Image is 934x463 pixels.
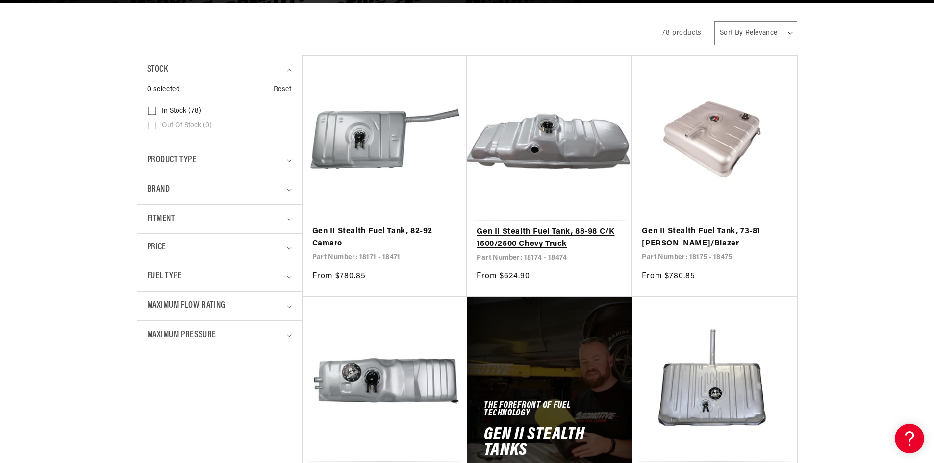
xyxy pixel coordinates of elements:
[147,292,292,320] summary: Maximum Flow Rating (0 selected)
[642,225,787,250] a: Gen II Stealth Fuel Tank, 73-81 [PERSON_NAME]/Blazer
[147,55,292,84] summary: Stock (0 selected)
[147,321,292,350] summary: Maximum Pressure (0 selected)
[147,262,292,291] summary: Fuel Type (0 selected)
[147,175,292,204] summary: Brand (0 selected)
[147,241,166,254] span: Price
[147,146,292,175] summary: Product type (0 selected)
[477,226,622,251] a: Gen II Stealth Fuel Tank, 88-98 C/K 1500/2500 Chevy Truck
[662,29,702,37] span: 78 products
[147,328,217,342] span: Maximum Pressure
[147,299,226,313] span: Maximum Flow Rating
[147,205,292,234] summary: Fitment (0 selected)
[274,84,292,95] a: Reset
[484,402,615,418] h5: The forefront of fuel technology
[147,234,292,262] summary: Price
[162,122,212,130] span: Out of stock (0)
[312,225,457,250] a: Gen II Stealth Fuel Tank, 82-92 Camaro
[162,107,201,116] span: In stock (78)
[147,153,197,168] span: Product type
[484,427,615,458] h2: Gen II Stealth Tanks
[147,183,170,197] span: Brand
[147,84,180,95] span: 0 selected
[147,63,168,77] span: Stock
[147,269,182,284] span: Fuel Type
[147,212,175,226] span: Fitment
